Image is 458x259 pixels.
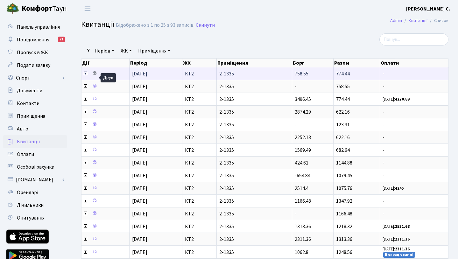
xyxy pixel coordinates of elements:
nav: breadcrumb [381,14,458,27]
span: [DATE] [132,223,147,230]
span: 2311.36 [295,236,311,243]
span: Повідомлення [17,36,49,43]
a: Подати заявку [3,59,67,72]
span: 2-1335 [219,173,290,178]
span: - [383,148,446,153]
span: - [383,84,446,89]
span: 2-1335 [219,237,290,242]
span: 2-1335 [219,148,290,153]
span: 1218.32 [336,223,352,230]
span: 2-1335 [219,135,290,140]
span: 1075.76 [336,185,352,192]
th: Борг [292,59,333,67]
th: ЖК [182,59,216,67]
span: 1144.88 [336,159,352,166]
a: Повідомлення21 [3,33,67,46]
span: [DATE] [132,185,147,192]
span: Орендарі [17,189,38,196]
span: КТ2 [185,97,214,102]
span: Квитанції [17,138,40,145]
a: Приміщення [3,110,67,122]
span: КТ2 [185,186,214,191]
b: 4270.89 [395,96,410,102]
b: [PERSON_NAME] С. [406,5,450,12]
input: Пошук... [379,33,448,45]
span: КТ2 [185,237,214,242]
span: Квитанції [81,19,114,30]
span: 2514.4 [295,185,308,192]
span: Документи [17,87,42,94]
a: Спорт [3,72,67,84]
span: 758.55 [336,83,350,90]
span: 123.31 [336,121,350,128]
span: 1079.45 [336,172,352,179]
span: Таун [22,3,67,14]
a: Пропуск в ЖК [3,46,67,59]
span: - [383,160,446,165]
span: - [383,122,446,127]
span: 2-1335 [219,211,290,216]
small: [DATE]: [383,246,410,252]
b: 4245 [395,185,404,191]
span: 2-1335 [219,224,290,229]
span: 2-1335 [219,199,290,204]
span: КТ2 [185,250,214,255]
span: 1347.92 [336,198,352,205]
a: ЖК [118,45,134,56]
th: Приміщення [217,59,292,67]
a: Оплати [3,148,67,161]
span: 2874.29 [295,108,311,115]
span: - [295,121,297,128]
a: Панель управління [3,21,67,33]
span: - [295,83,297,90]
span: - [383,173,446,178]
span: 1166.48 [336,210,352,217]
span: [DATE] [132,70,147,77]
span: Контакти [17,100,39,107]
span: Панель управління [17,24,60,31]
th: Період [130,59,183,67]
th: Разом [334,59,380,67]
span: 2-1335 [219,122,290,127]
span: Авто [17,125,28,132]
span: 774.44 [336,96,350,103]
span: [DATE] [132,210,147,217]
a: Admin [390,17,402,24]
span: КТ2 [185,84,214,89]
span: Опитування [17,214,45,221]
span: КТ2 [185,148,214,153]
span: - [383,211,446,216]
span: КТ2 [185,211,214,216]
span: КТ2 [185,122,214,127]
span: 2-1335 [219,84,290,89]
a: Орендарі [3,186,67,199]
span: [DATE] [132,147,147,154]
b: 2311.36 [395,236,410,242]
span: 424.61 [295,159,308,166]
span: КТ2 [185,135,214,140]
span: - [383,199,446,204]
div: 21 [58,37,65,42]
a: Скинути [196,22,215,28]
th: Оплати [380,59,448,67]
span: 758.55 [295,70,308,77]
span: 774.44 [336,70,350,77]
small: [DATE]: [383,96,410,102]
th: Дії [81,59,130,67]
span: КТ2 [185,199,214,204]
span: 2-1335 [219,160,290,165]
span: [DATE] [132,108,147,115]
span: КТ2 [185,71,214,76]
span: КТ2 [185,160,214,165]
small: [DATE]: [383,236,410,242]
span: 2-1335 [219,250,290,255]
span: 2-1335 [219,97,290,102]
div: Друк [101,73,116,82]
span: [DATE] [132,236,147,243]
a: [PERSON_NAME] С. [406,5,450,13]
li: Список [427,17,448,24]
span: КТ2 [185,109,214,115]
small: В опрацюванні [383,252,415,258]
span: КТ2 [185,173,214,178]
small: [DATE]: [383,185,404,191]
